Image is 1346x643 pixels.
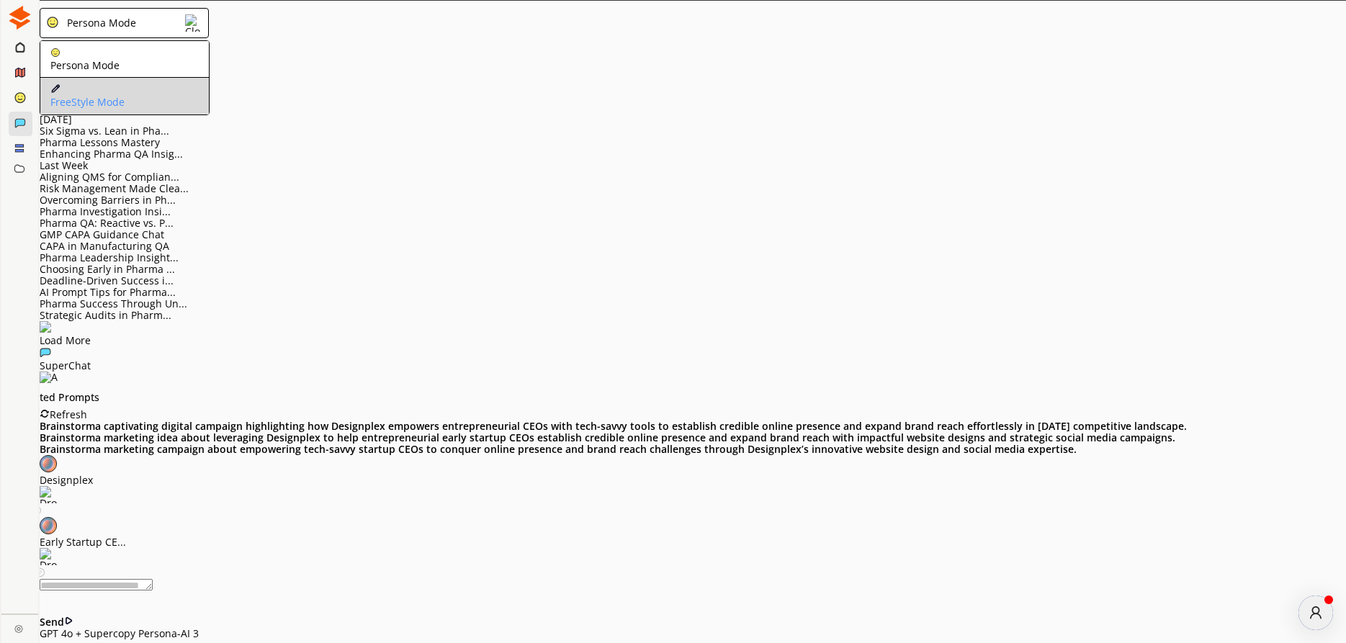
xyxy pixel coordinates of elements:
[40,486,57,503] img: Dropdown Icon
[40,102,1346,114] div: Rethinking Leadership Gro...
[40,287,1346,298] div: AI Prompt Tips for Pharma...
[36,568,45,577] img: Tooltip Icon
[40,298,1346,310] div: Pharma Success Through Un...
[40,114,1346,125] p: [DATE]
[40,183,1346,194] div: Risk Management Made Clea...
[50,96,125,108] p: FreeStyle Mode
[40,171,1346,183] div: Aligning QMS for Complian...
[40,206,1346,217] div: Pharma Investigation Insi...
[40,419,95,433] span: Brainstorm
[40,194,1346,206] div: Overcoming Barriers in Ph...
[40,68,1346,79] p: [DATE]
[40,455,57,472] img: Brand Icon
[50,60,120,71] p: Persona Mode
[40,372,58,385] img: AI Suggested Prompts
[40,431,95,444] span: Brainstorm
[40,346,51,358] img: Close
[46,16,59,29] img: Close
[40,275,1346,287] div: Deadline-Driven Success i...
[40,536,1346,548] div: Early Startup CE...
[40,125,1346,137] div: Six Sigma vs. Lean in Pha...
[40,137,1346,148] div: Pharma Lessons Mastery
[50,48,60,58] img: Close
[40,217,1346,229] div: Pharma QA: Reactive vs. P...
[40,56,1346,68] p: New Chat
[40,419,1187,433] b: a captivating digital campaign highlighting how Designplex empowers entrepreneurial CEOs with tec...
[1,614,38,639] a: Close
[8,6,32,30] img: Close
[1298,595,1333,630] button: atlas-launcher
[40,160,1346,171] p: Last Week
[40,548,57,565] img: Dropdown Icon
[40,408,1346,421] div: Refresh
[62,17,136,29] div: Persona Mode
[40,360,1346,372] div: SuperChat
[40,240,1346,252] div: CAPA in Manufacturing QA
[40,517,57,534] img: Audience Icon
[40,442,1077,456] b: a marketing campaign about empowering tech-savvy startup CEOs to conquer online presence and bran...
[40,615,64,629] b: Send
[40,408,50,418] img: Refresh
[50,84,60,94] img: Close
[40,79,1346,91] div: Pharma QA: FSM Risk Insig...
[40,475,1346,486] div: Designplex
[40,148,1346,160] div: Enhancing Pharma QA Insig...
[40,310,1346,321] div: Strategic Audits in Pharm...
[40,252,1346,264] div: Pharma Leadership Insight...
[40,91,1346,102] div: Transparency in Pharma QA
[40,628,1346,639] p: GPT 4o + Supercopy Persona-AI 3
[40,321,51,333] img: Close
[40,229,1346,240] div: GMP CAPA Guidance Chat
[14,624,23,633] img: Close
[40,335,1346,346] p: Load More
[40,442,95,456] span: Brainstorm
[40,264,1346,275] div: Choosing Early in Pharma ...
[64,616,74,626] img: Close
[40,431,1175,444] b: a marketing idea about leveraging Designplex to help entrepreneurial early startup CEOs establish...
[185,14,202,32] img: Close
[1298,595,1333,630] div: atlas-message-author-avatar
